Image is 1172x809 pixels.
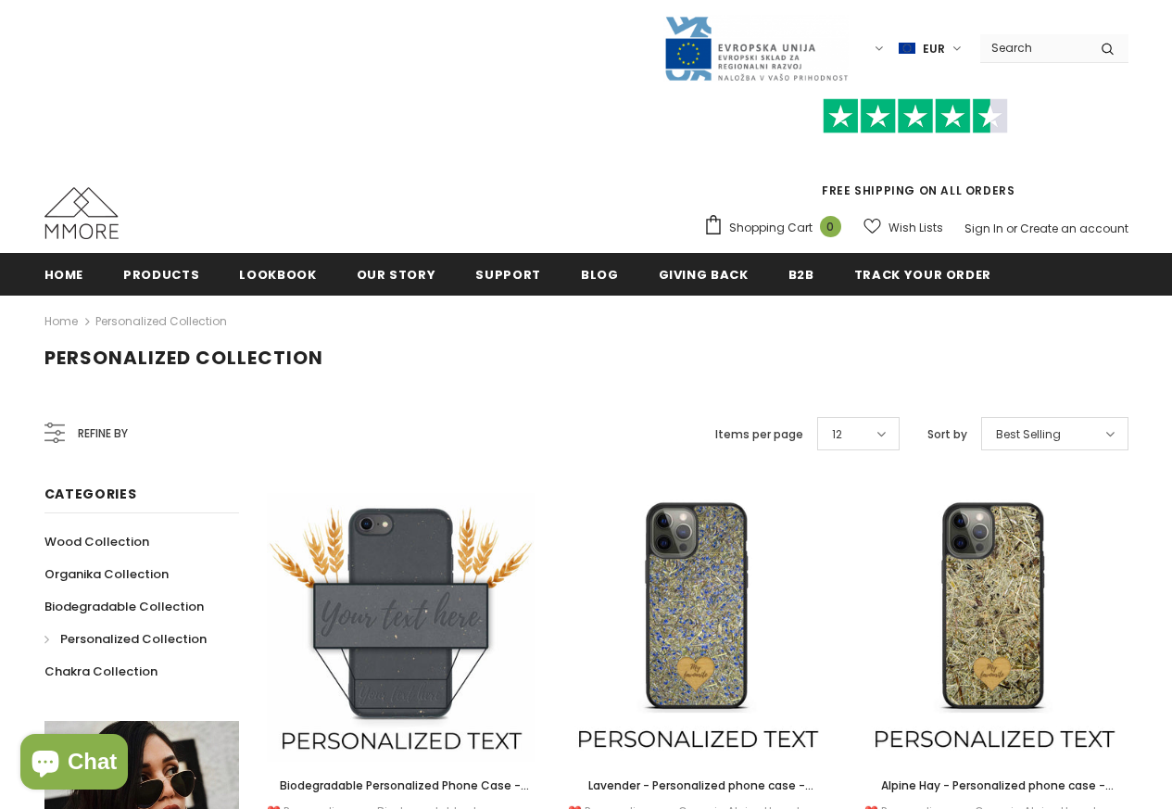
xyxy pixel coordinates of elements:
a: Alpine Hay - Personalized phone case - Personalized gift [860,776,1128,796]
a: Personalized Collection [95,313,227,329]
span: Our Story [357,266,436,284]
span: Lookbook [239,266,316,284]
a: Products [123,253,199,295]
a: Biodegradable Personalized Phone Case - Black [267,776,536,796]
img: Trust Pilot Stars [823,98,1008,134]
a: support [475,253,541,295]
a: Organika Collection [44,558,169,590]
a: Create an account [1020,221,1128,236]
inbox-online-store-chat: Shopify online store chat [15,734,133,794]
a: Shopping Cart 0 [703,214,851,242]
img: Javni Razpis [663,15,849,82]
span: Home [44,266,84,284]
a: Lookbook [239,253,316,295]
label: Sort by [927,425,967,444]
a: Giving back [659,253,749,295]
a: Personalized Collection [44,623,207,655]
a: Wish Lists [863,211,943,244]
a: B2B [788,253,814,295]
a: Home [44,310,78,333]
span: EUR [923,40,945,58]
span: B2B [788,266,814,284]
span: Organika Collection [44,565,169,583]
a: Biodegradable Collection [44,590,204,623]
span: Best Selling [996,425,1061,444]
a: Javni Razpis [663,40,849,56]
span: Wish Lists [888,219,943,237]
a: Blog [581,253,619,295]
a: Track your order [854,253,991,295]
span: Track your order [854,266,991,284]
span: Refine by [78,423,128,444]
a: Home [44,253,84,295]
label: Items per page [715,425,803,444]
span: or [1006,221,1017,236]
span: 12 [832,425,842,444]
a: Chakra Collection [44,655,158,688]
a: Lavender - Personalized phone case - Personalized gift [563,776,832,796]
span: Blog [581,266,619,284]
a: Wood Collection [44,525,149,558]
span: Shopping Cart [729,219,813,237]
span: support [475,266,541,284]
span: FREE SHIPPING ON ALL ORDERS [703,107,1128,198]
a: Our Story [357,253,436,295]
span: Categories [44,485,137,503]
span: Personalized Collection [60,630,207,648]
span: Wood Collection [44,533,149,550]
span: Giving back [659,266,749,284]
span: Chakra Collection [44,663,158,680]
img: MMORE Cases [44,187,119,239]
span: Products [123,266,199,284]
span: Biodegradable Collection [44,598,204,615]
input: Search Site [980,34,1087,61]
span: 0 [820,216,841,237]
span: Personalized Collection [44,345,323,371]
a: Sign In [964,221,1003,236]
iframe: Customer reviews powered by Trustpilot [703,133,1128,182]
